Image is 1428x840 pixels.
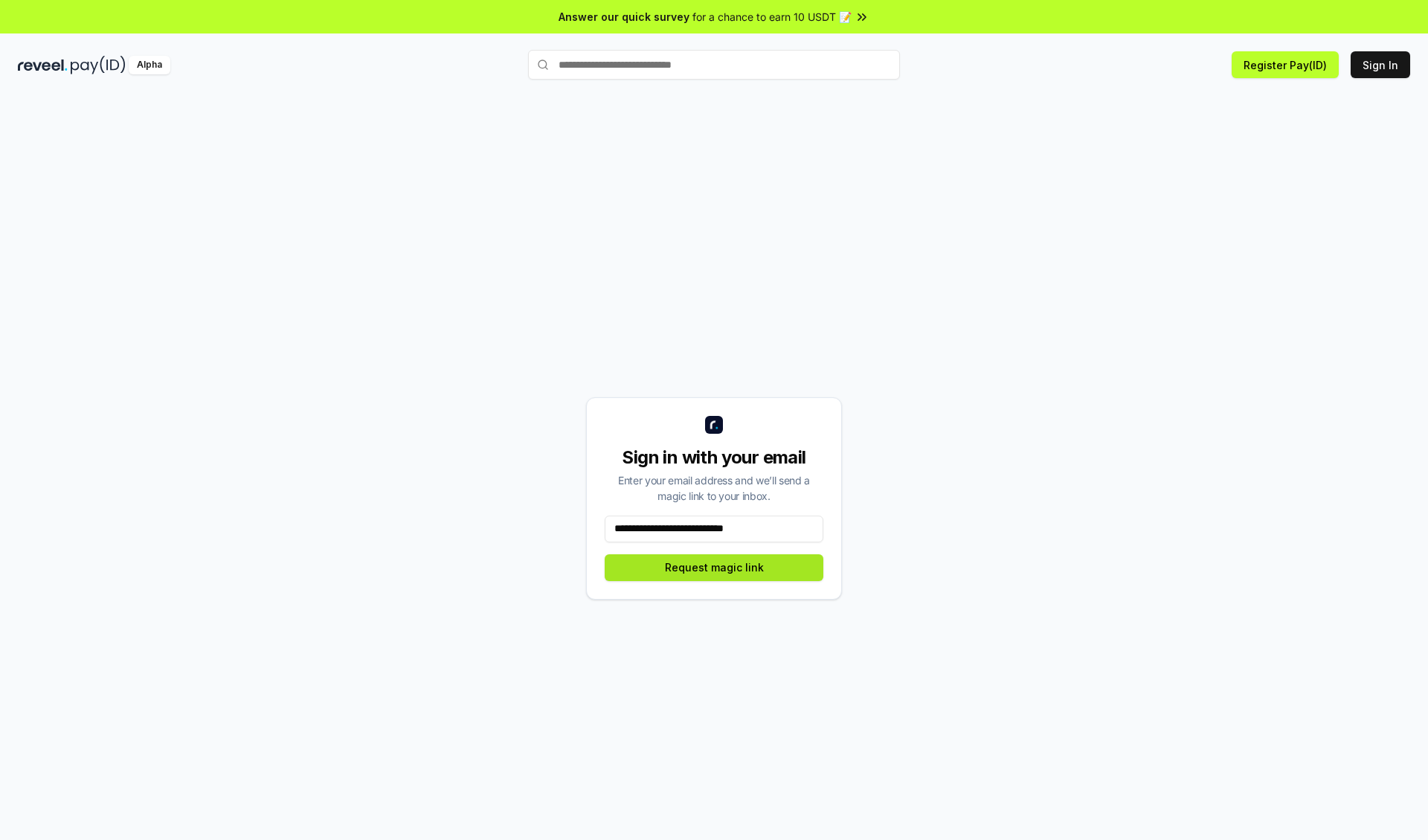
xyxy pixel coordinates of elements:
div: Enter your email address and we’ll send a magic link to your inbox. [605,472,823,504]
span: for a chance to earn 10 USDT 📝 [692,9,852,25]
span: Answer our quick survey [559,9,689,25]
button: Request magic link [605,554,823,581]
button: Sign In [1351,51,1410,78]
img: reveel_dark [18,56,68,74]
button: Register Pay(ID) [1232,51,1339,78]
img: logo_small [705,416,723,434]
img: pay_id [71,56,126,74]
div: Sign in with your email [605,446,823,469]
div: Alpha [129,56,170,74]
